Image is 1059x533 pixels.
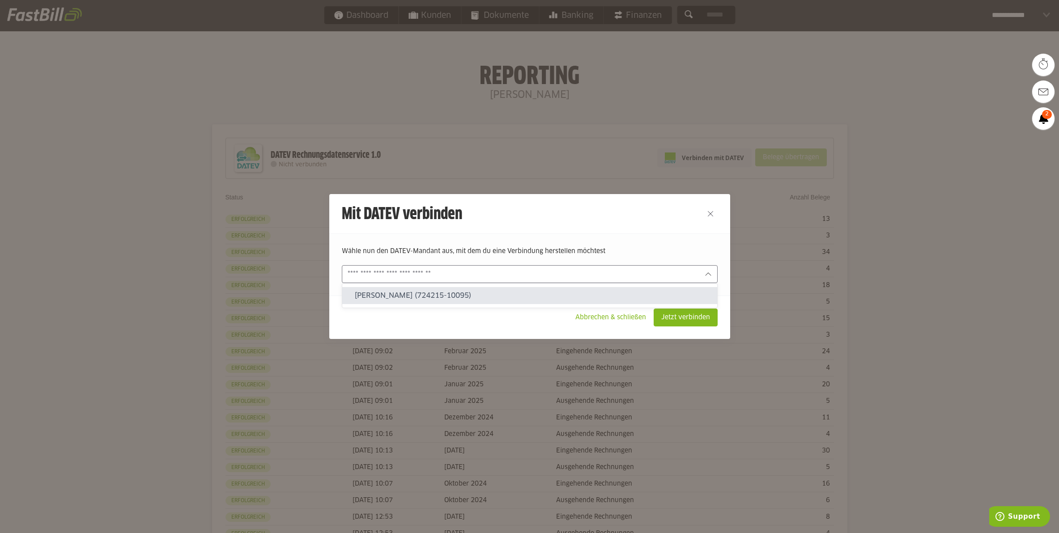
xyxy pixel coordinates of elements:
a: 2 [1032,107,1055,130]
p: Wähle nun den DATEV-Mandant aus, mit dem du eine Verbindung herstellen möchtest [342,246,718,256]
span: 2 [1042,110,1052,119]
sl-button: Abbrechen & schließen [568,309,654,326]
iframe: Öffnet ein Widget, in dem Sie weitere Informationen finden [989,506,1050,529]
sl-option: [PERSON_NAME] (724215-10095) [342,287,717,304]
sl-button: Jetzt verbinden [654,309,718,326]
